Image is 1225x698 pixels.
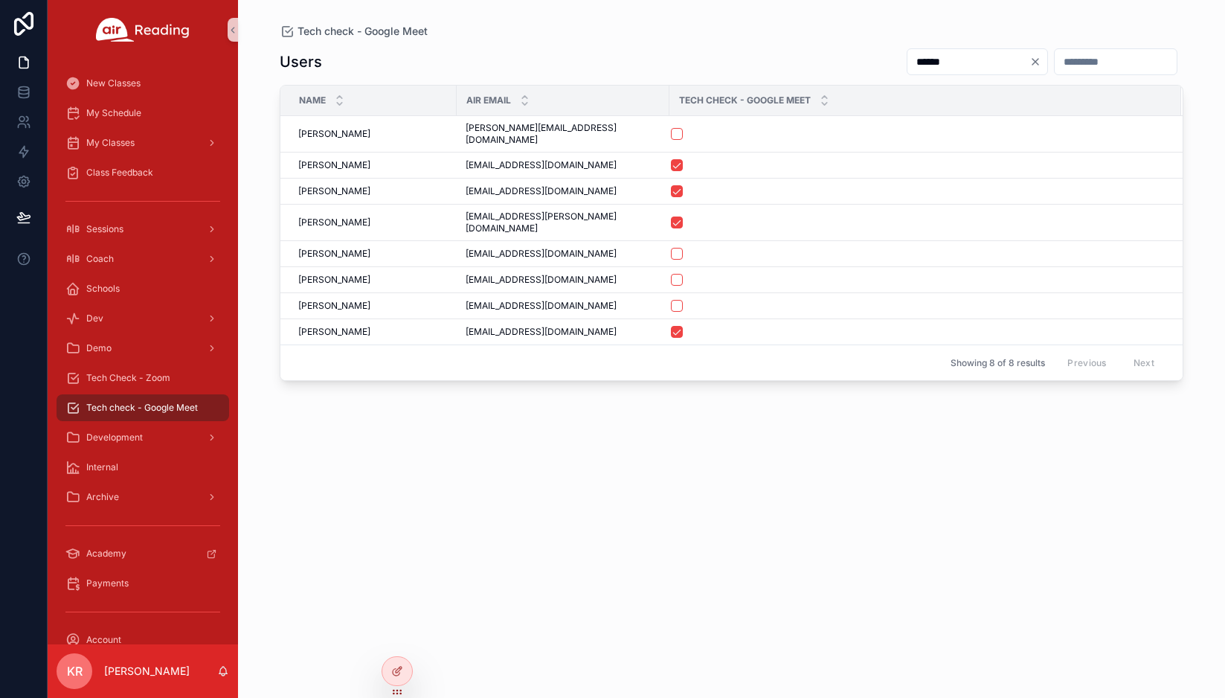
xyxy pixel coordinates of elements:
[86,77,141,89] span: New Classes
[298,248,370,260] span: [PERSON_NAME]
[86,137,135,149] span: My Classes
[1029,56,1047,68] button: Clear
[86,634,121,646] span: Account
[466,326,617,338] span: [EMAIL_ADDRESS][DOMAIN_NAME]
[86,402,198,414] span: Tech check - Google Meet
[86,167,153,179] span: Class Feedback
[86,432,143,444] span: Development
[57,275,229,302] a: Schools
[48,60,238,644] div: scrollable content
[86,372,170,384] span: Tech Check - Zoom
[280,51,322,72] h1: Users
[280,24,428,39] a: Tech check - Google Meet
[298,300,370,312] span: [PERSON_NAME]
[57,129,229,156] a: My Classes
[57,394,229,421] a: Tech check - Google Meet
[57,484,229,510] a: Archive
[86,313,103,324] span: Dev
[298,159,370,171] span: [PERSON_NAME]
[57,365,229,391] a: Tech Check - Zoom
[86,253,114,265] span: Coach
[86,491,119,503] span: Archive
[466,300,617,312] span: [EMAIL_ADDRESS][DOMAIN_NAME]
[466,248,617,260] span: [EMAIL_ADDRESS][DOMAIN_NAME]
[466,122,660,146] span: [PERSON_NAME][EMAIL_ADDRESS][DOMAIN_NAME]
[86,548,126,560] span: Academy
[466,95,511,106] span: Air Email
[298,217,370,228] span: [PERSON_NAME]
[951,357,1045,369] span: Showing 8 of 8 results
[466,274,617,286] span: [EMAIL_ADDRESS][DOMAIN_NAME]
[466,159,617,171] span: [EMAIL_ADDRESS][DOMAIN_NAME]
[298,24,428,39] span: Tech check - Google Meet
[57,100,229,127] a: My Schedule
[57,216,229,243] a: Sessions
[67,662,83,680] span: KR
[57,246,229,272] a: Coach
[57,454,229,481] a: Internal
[57,335,229,362] a: Demo
[298,185,370,197] span: [PERSON_NAME]
[57,570,229,597] a: Payments
[298,274,370,286] span: [PERSON_NAME]
[57,159,229,186] a: Class Feedback
[96,18,190,42] img: App logo
[57,540,229,567] a: Academy
[86,342,112,354] span: Demo
[299,95,326,106] span: Name
[298,326,370,338] span: [PERSON_NAME]
[679,95,811,106] span: Tech Check - Google Meet
[86,461,118,473] span: Internal
[298,128,370,140] span: [PERSON_NAME]
[86,577,129,589] span: Payments
[104,664,190,679] p: [PERSON_NAME]
[57,70,229,97] a: New Classes
[86,223,123,235] span: Sessions
[86,283,120,295] span: Schools
[86,107,141,119] span: My Schedule
[466,185,617,197] span: [EMAIL_ADDRESS][DOMAIN_NAME]
[57,627,229,653] a: Account
[57,305,229,332] a: Dev
[466,211,660,234] span: [EMAIL_ADDRESS][PERSON_NAME][DOMAIN_NAME]
[57,424,229,451] a: Development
